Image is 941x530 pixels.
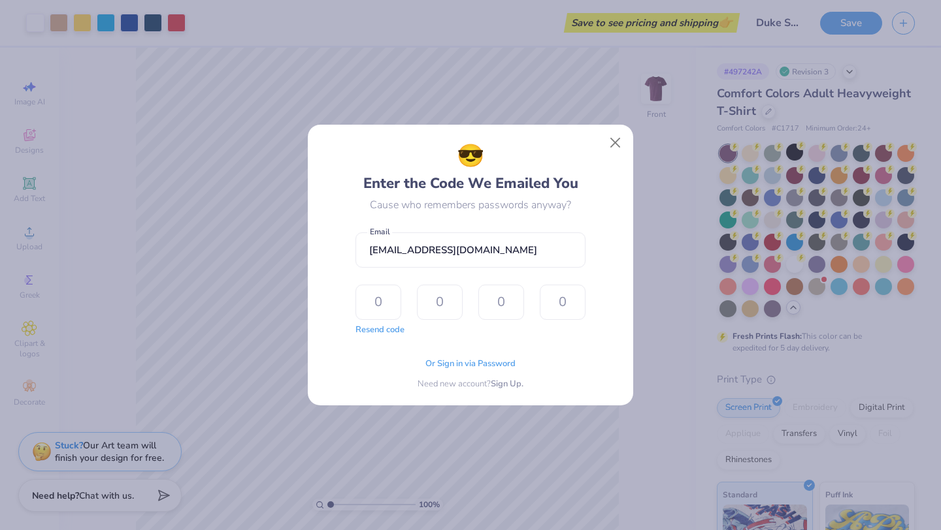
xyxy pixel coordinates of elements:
input: 0 [355,285,401,320]
span: 😎 [457,140,484,173]
input: 0 [478,285,524,320]
span: Or Sign in via Password [425,358,516,371]
span: Sign Up. [491,378,523,391]
input: 0 [417,285,463,320]
div: Cause who remembers passwords anyway? [370,197,571,213]
button: Resend code [355,324,404,337]
input: 0 [540,285,586,320]
button: Close [603,131,628,155]
div: Enter the Code We Emailed You [363,140,578,195]
div: Need new account? [418,378,523,391]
